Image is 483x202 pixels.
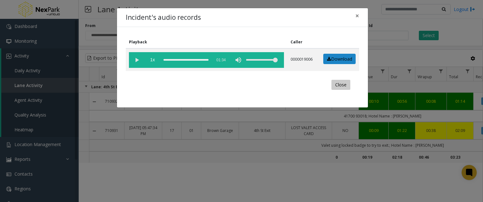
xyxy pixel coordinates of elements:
[164,52,208,68] div: scrub bar
[287,36,318,48] th: Caller
[126,36,287,48] th: Playback
[323,54,356,64] a: Download
[351,8,364,24] button: Close
[145,52,160,68] span: playback speed button
[246,52,278,68] div: volume level
[126,13,201,23] h4: Incident's audio records
[355,11,359,20] span: ×
[291,57,314,62] p: 0000019006
[331,80,350,90] button: Close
